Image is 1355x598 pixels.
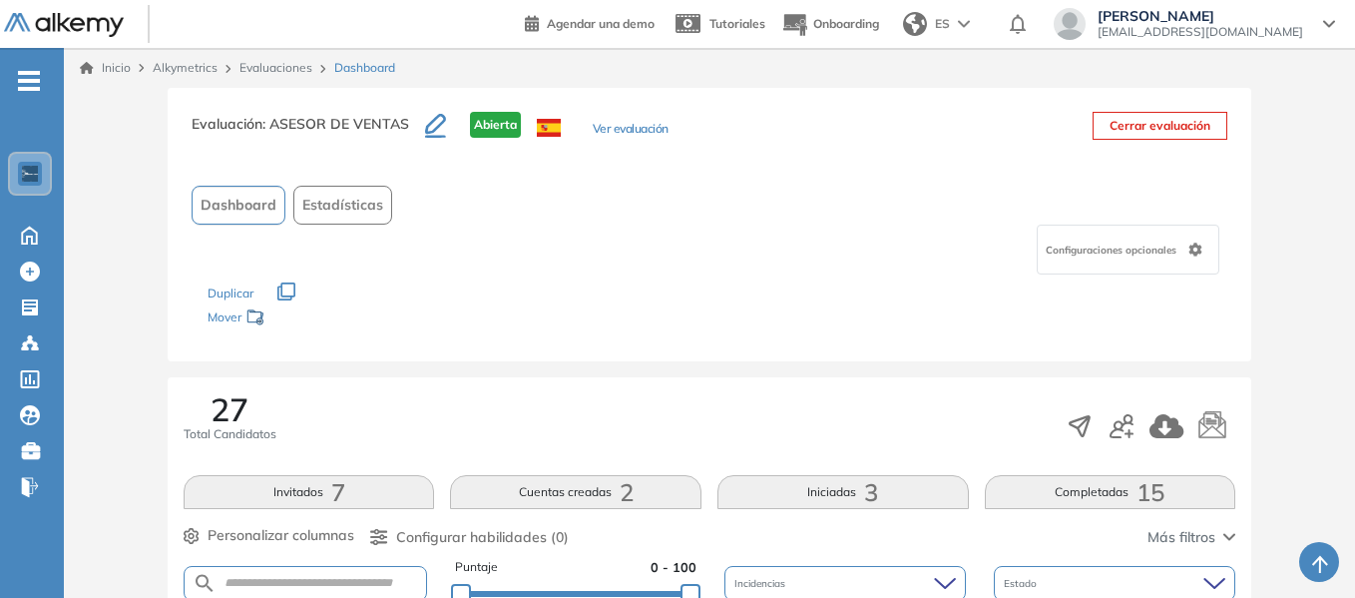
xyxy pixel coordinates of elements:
[903,12,927,36] img: world
[184,425,276,443] span: Total Candidatos
[470,112,521,138] span: Abierta
[293,186,392,225] button: Estadísticas
[211,393,248,425] span: 27
[1093,112,1227,140] button: Cerrar evaluación
[201,195,276,216] span: Dashboard
[813,16,879,31] span: Onboarding
[396,527,569,548] span: Configurar habilidades (0)
[334,59,395,77] span: Dashboard
[153,60,218,75] span: Alkymetrics
[370,527,569,548] button: Configurar habilidades (0)
[184,525,354,546] button: Personalizar columnas
[1004,576,1041,591] span: Estado
[1046,243,1180,258] span: Configuraciones opcionales
[781,3,879,46] button: Onboarding
[193,571,217,596] img: SEARCH_ALT
[1147,527,1215,548] span: Más filtros
[537,119,561,137] img: ESP
[1098,8,1303,24] span: [PERSON_NAME]
[208,286,253,300] span: Duplicar
[734,576,789,591] span: Incidencias
[80,59,131,77] a: Inicio
[18,79,40,83] i: -
[4,13,124,38] img: Logo
[547,16,655,31] span: Agendar una demo
[1037,225,1219,275] div: Configuraciones opcionales
[192,112,425,154] h3: Evaluación
[651,558,696,577] span: 0 - 100
[935,15,950,33] span: ES
[302,195,383,216] span: Estadísticas
[192,186,285,225] button: Dashboard
[709,16,765,31] span: Tutoriales
[208,300,407,337] div: Mover
[455,558,498,577] span: Puntaje
[184,475,435,509] button: Invitados7
[208,525,354,546] span: Personalizar columnas
[22,166,38,182] img: https://assets.alkemy.org/workspaces/1802/d452bae4-97f6-47ab-b3bf-1c40240bc960.jpg
[239,60,312,75] a: Evaluaciones
[525,10,655,34] a: Agendar una demo
[985,475,1236,509] button: Completadas15
[1147,527,1235,548] button: Más filtros
[1098,24,1303,40] span: [EMAIL_ADDRESS][DOMAIN_NAME]
[717,475,969,509] button: Iniciadas3
[593,120,669,141] button: Ver evaluación
[450,475,701,509] button: Cuentas creadas2
[958,20,970,28] img: arrow
[262,115,409,133] span: : ASESOR DE VENTAS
